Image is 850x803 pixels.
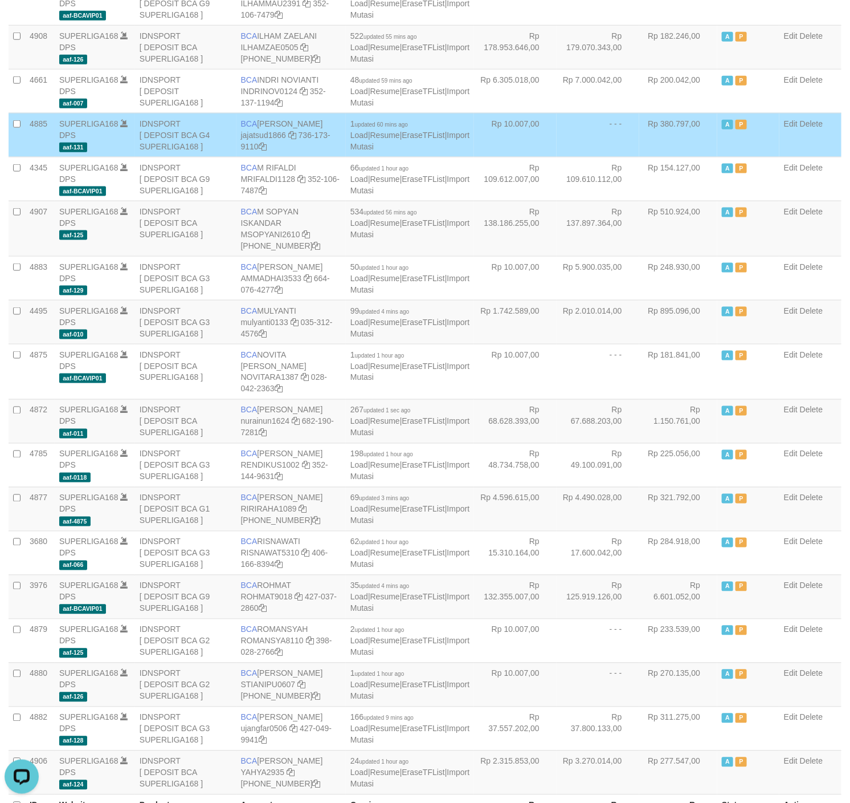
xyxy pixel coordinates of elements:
a: SUPERLIGA168 [59,207,118,216]
a: SUPERLIGA168 [59,262,118,271]
a: Import Mutasi [350,680,469,701]
span: | | | [350,119,469,151]
a: YAHYA2935 [241,768,285,777]
span: aaf-131 [59,143,87,152]
a: Delete [800,449,823,459]
a: EraseTFList [402,218,445,228]
a: EraseTFList [402,175,445,184]
td: DPS [55,113,135,157]
a: Resume [370,131,400,140]
span: BCA [241,306,258,315]
td: Rp 109.610.112,00 [557,157,639,201]
a: EraseTFList [402,87,445,96]
span: | | | [350,31,469,63]
span: updated 60 mins ago [355,121,408,128]
a: Copy 4062280194 to clipboard [313,692,321,701]
a: Edit [784,581,798,590]
td: DPS [55,25,135,69]
td: DPS [55,157,135,201]
a: Resume [370,175,400,184]
a: EraseTFList [402,417,445,426]
a: Import Mutasi [350,505,469,525]
span: 534 [350,207,417,216]
a: Copy ILHAMZAE0505 to clipboard [301,43,309,52]
a: EraseTFList [402,131,445,140]
a: EraseTFList [402,461,445,470]
a: Resume [370,362,400,371]
td: DPS [55,344,135,399]
a: Copy 0353124576 to clipboard [259,329,267,338]
a: Copy jajatsud1866 to clipboard [288,131,296,140]
a: Delete [800,669,823,678]
a: Load [350,636,368,646]
a: Copy INDRINOV0124 to clipboard [300,87,308,96]
a: Resume [370,505,400,514]
a: SUPERLIGA168 [59,625,118,634]
a: Edit [784,75,798,84]
a: mulyanti0133 [241,318,288,327]
a: Delete [800,350,823,359]
a: Delete [800,207,823,216]
td: 4907 [25,201,55,256]
a: Copy 7361739110 to clipboard [259,142,267,151]
a: Import Mutasi [350,43,469,63]
a: EraseTFList [402,362,445,371]
a: Load [350,175,368,184]
a: Load [350,362,368,371]
td: Rp 109.612.007,00 [474,157,557,201]
td: Rp 6.305.018,00 [474,69,557,113]
a: Edit [784,163,798,172]
td: Rp 178.953.646,00 [474,25,557,69]
span: | | | [350,350,469,382]
td: IDNSPORT [ DEPOSIT SUPERLIGA168 ] [135,69,236,113]
span: Paused [735,32,747,42]
a: ILHAMZAE0505 [241,43,299,52]
span: Paused [735,208,747,217]
span: | | | [350,262,469,294]
td: Rp 200.042,00 [639,69,718,113]
a: Copy 3521449631 to clipboard [275,472,283,481]
span: aaf-010 [59,330,87,339]
a: ROHMAT9018 [241,593,293,602]
a: Delete [800,581,823,590]
a: Resume [370,549,400,558]
a: Delete [800,537,823,546]
td: Rp 10.007,00 [474,113,557,157]
a: Resume [370,680,400,690]
td: IDNSPORT [ DEPOSIT BCA SUPERLIGA168 ] [135,344,236,399]
span: aaf-BCAVIP01 [59,11,106,21]
a: SUPERLIGA168 [59,713,118,722]
td: Rp 179.070.343,00 [557,25,639,69]
a: Import Mutasi [350,274,469,294]
span: BCA [241,163,258,172]
span: 50 [350,262,408,271]
span: Active [722,164,733,173]
td: [PERSON_NAME] 664-076-4277 [236,256,346,300]
a: Edit [784,713,798,722]
a: Edit [784,493,798,502]
td: DPS [55,300,135,344]
a: Copy ROMANSYA8110 to clipboard [306,636,314,646]
td: Rp 154.127,00 [639,157,718,201]
a: Copy 4062281611 to clipboard [313,516,321,525]
span: Paused [735,76,747,86]
a: EraseTFList [402,318,445,327]
span: Paused [735,307,747,317]
a: SUPERLIGA168 [59,493,118,502]
td: ILHAM ZAELANI [PHONE_NUMBER] [236,25,346,69]
span: updated 56 mins ago [363,209,416,216]
span: 1 [350,119,408,128]
td: DPS [55,69,135,113]
a: Load [350,461,368,470]
a: Import Mutasi [350,175,469,195]
a: Import Mutasi [350,87,469,107]
a: Edit [784,537,798,546]
a: SUPERLIGA168 [59,581,118,590]
span: aaf-007 [59,99,87,108]
td: Rp 181.841,00 [639,344,718,399]
td: INDRI NOVIANTI 352-137-1194 [236,69,346,113]
td: - - - [557,113,639,157]
a: Delete [800,75,823,84]
td: 4495 [25,300,55,344]
a: Copy 3521067487 to clipboard [259,186,267,195]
